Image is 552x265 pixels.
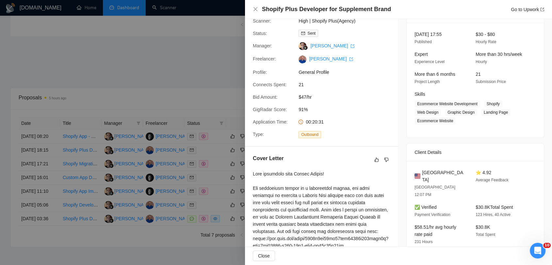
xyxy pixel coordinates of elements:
[414,32,442,37] span: [DATE] 17:55
[476,212,511,217] span: 123 Hires, 40 Active
[309,56,353,61] a: [PERSON_NAME] export
[422,169,465,183] span: [GEOGRAPHIC_DATA]
[374,157,379,162] span: like
[476,79,506,84] span: Submission Price
[484,100,502,108] span: Shopify
[262,5,391,13] h4: Shopify Plus Developer for Supplement Brand
[414,185,455,197] span: [GEOGRAPHIC_DATA] 12:07 PM
[384,157,389,162] span: dislike
[307,31,316,36] span: Sent
[414,79,440,84] span: Project Length
[253,70,267,75] span: Profile:
[253,7,258,12] span: close
[481,109,511,116] span: Landing Page
[253,132,264,137] span: Type:
[414,224,456,237] span: $58.51/hr avg hourly rate paid
[258,252,270,259] span: Close
[253,56,276,61] span: Freelancer:
[414,72,455,77] span: More than 6 months
[414,109,441,116] span: Web Design
[253,18,271,24] span: Scanner:
[530,243,545,258] iframe: Intercom live chat
[253,107,287,112] span: GigRadar Score:
[299,93,397,101] span: $47/hr
[301,31,305,35] span: mail
[414,52,428,57] span: Expert
[511,7,544,12] a: Go to Upworkexport
[414,143,536,161] div: Client Details
[253,94,278,100] span: Bid Amount:
[253,43,272,48] span: Manager:
[543,243,551,248] span: 10
[476,232,495,237] span: Total Spent
[414,40,432,44] span: Published
[253,31,267,36] span: Status:
[310,43,354,48] a: [PERSON_NAME] export
[299,120,303,124] span: clock-circle
[476,32,495,37] span: $30 - $80
[349,57,353,61] span: export
[306,119,324,124] span: 00:20:31
[476,170,491,175] span: ⭐ 4.92
[476,40,496,44] span: Hourly Rate
[350,44,354,48] span: export
[414,91,425,97] span: Skills
[540,8,544,11] span: export
[414,59,445,64] span: Experience Level
[476,52,522,57] span: More than 30 hrs/week
[253,7,258,12] button: Close
[476,205,513,210] span: $30.8K Total Spent
[414,205,437,210] span: ✅ Verified
[476,178,509,182] span: Average Feedback
[445,109,477,116] span: Graphic Design
[382,156,390,164] button: dislike
[299,56,306,63] img: c1gfRzHJo4lwB2uvQU6P4BT15O_lr8ReaehWjS0ADxTjCRy4vAPwXYrdgz0EeetcBO
[253,155,284,162] h5: Cover Letter
[414,100,480,108] span: Ecommerce Website Development
[303,45,308,50] img: gigradar-bm.png
[414,212,450,217] span: Payment Verification
[414,173,420,180] img: 🇺🇸
[299,18,355,24] a: High | Shopify Plus(Agency)
[253,119,288,124] span: Application Time:
[476,72,481,77] span: 21
[476,59,487,64] span: Hourly
[373,156,381,164] button: like
[476,224,490,230] span: $30.8K
[253,82,287,87] span: Connects Spent:
[299,106,397,113] span: 91%
[414,240,432,244] span: 231 Hours
[299,69,397,76] span: General Profile
[414,117,456,124] span: Ecommerce Website
[253,251,275,261] button: Close
[299,81,397,88] span: 21
[299,131,321,138] span: Outbound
